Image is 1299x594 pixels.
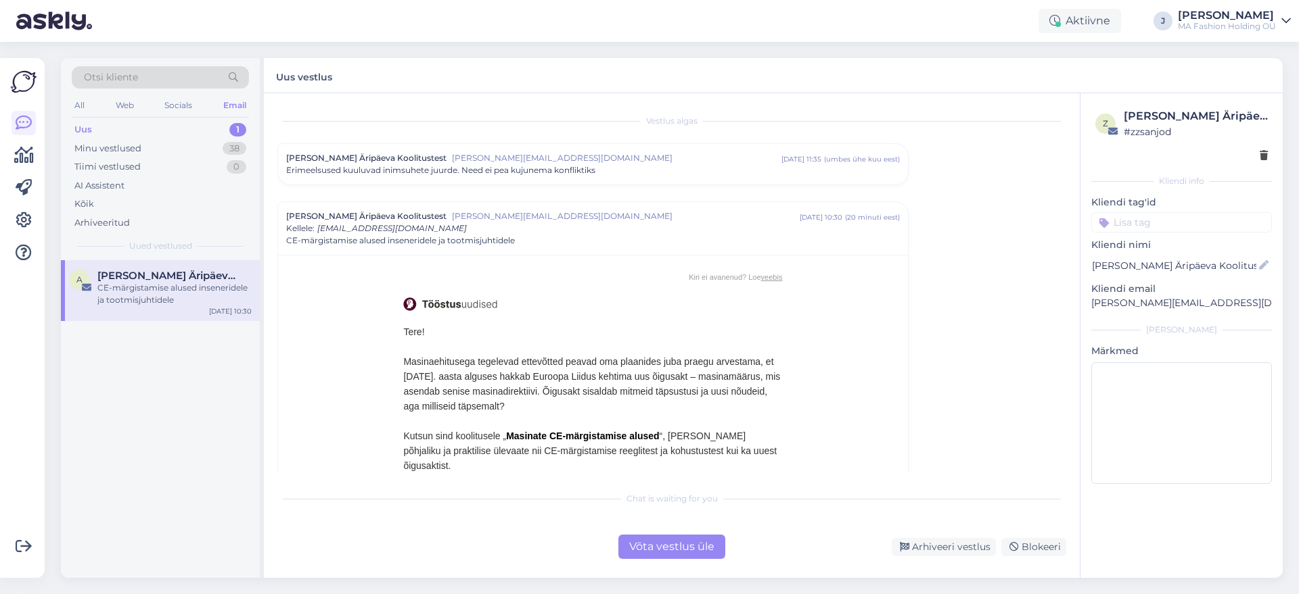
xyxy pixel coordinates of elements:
p: Kliendi email [1091,282,1272,296]
p: Kiri ei avanenud? Loe [403,274,782,280]
p: [PERSON_NAME][EMAIL_ADDRESS][DOMAIN_NAME] [1091,296,1272,310]
span: A [76,274,83,284]
div: Chat is waiting for you [277,493,1066,505]
div: 1 [229,123,246,137]
div: [PERSON_NAME] Äripäeva Koolitustest [1124,108,1268,124]
span: Erimeelsused kuuluvad inimsuhete juurde. Need ei pea kujunema konfliktiks [286,164,595,176]
div: Võta vestlus üle [618,535,725,559]
div: ( umbes ühe kuu eest ) [824,154,900,164]
div: 38 [223,142,246,155]
div: Minu vestlused [74,142,141,155]
p: Märkmed [1091,344,1272,358]
div: # zzsanjod [1124,124,1268,139]
div: 0 [227,160,246,174]
span: [EMAIL_ADDRESS][DOMAIN_NAME] [317,223,467,233]
a: Masinate CE-märgistamise alused [506,430,659,441]
span: Anette-Viktoria Äripäeva Koolitustest [97,270,238,282]
div: Arhiveeritud [74,216,130,230]
div: Vestlus algas [277,115,1066,127]
a: [PERSON_NAME]MA Fashion Holding OÜ [1178,10,1291,32]
div: [PERSON_NAME] [1091,324,1272,336]
div: [DATE] 10:30 [209,306,252,316]
div: [PERSON_NAME] [1178,10,1276,21]
span: CE-märgistamise alused inseneridele ja tootmisjuhtidele [286,234,515,247]
div: J [1154,11,1172,30]
div: [DATE] 10:30 [800,212,842,222]
img: Tööstusuudised [403,297,498,311]
div: Kõik [74,197,94,211]
img: Askly Logo [11,69,37,95]
span: [PERSON_NAME][EMAIL_ADDRESS][DOMAIN_NAME] [452,210,800,222]
div: Arhiveeri vestlus [892,538,996,556]
p: Kliendi nimi [1091,238,1272,252]
span: [PERSON_NAME] Äripäeva Koolitustest [286,152,447,164]
span: Uued vestlused [129,240,192,252]
div: ( 20 minuti eest ) [845,212,900,222]
a: veebis [761,273,783,281]
div: Socials [162,97,195,114]
p: Tere! [403,324,782,339]
div: [DATE] 11:35 [781,154,821,164]
span: z [1103,118,1108,128]
input: Lisa nimi [1092,258,1256,273]
p: Kutsun sind koolitusele „ “, [PERSON_NAME] põhjaliku ja praktilise ülevaate nii CE-märgistamise r... [403,428,782,473]
div: Email [221,97,249,114]
div: All [72,97,87,114]
label: Uus vestlus [276,66,332,84]
p: Masinaehitusega tegelevad ettevõtted peavad oma plaanides juba praegu arvestama, et [DATE]. aasta... [403,354,782,414]
span: [PERSON_NAME][EMAIL_ADDRESS][DOMAIN_NAME] [452,152,781,164]
div: Tiimi vestlused [74,160,141,174]
span: [PERSON_NAME] Äripäeva Koolitustest [286,210,447,222]
div: Blokeeri [1001,538,1066,556]
div: Uus [74,123,92,137]
input: Lisa tag [1091,212,1272,232]
div: Kliendi info [1091,175,1272,187]
div: Aktiivne [1039,9,1121,33]
div: CE-märgistamise alused inseneridele ja tootmisjuhtidele [97,282,252,306]
p: Kliendi tag'id [1091,195,1272,209]
span: Kellele : [286,223,315,233]
div: Web [113,97,137,114]
div: MA Fashion Holding OÜ [1178,21,1276,32]
span: Otsi kliente [84,70,138,84]
div: AI Assistent [74,179,124,193]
